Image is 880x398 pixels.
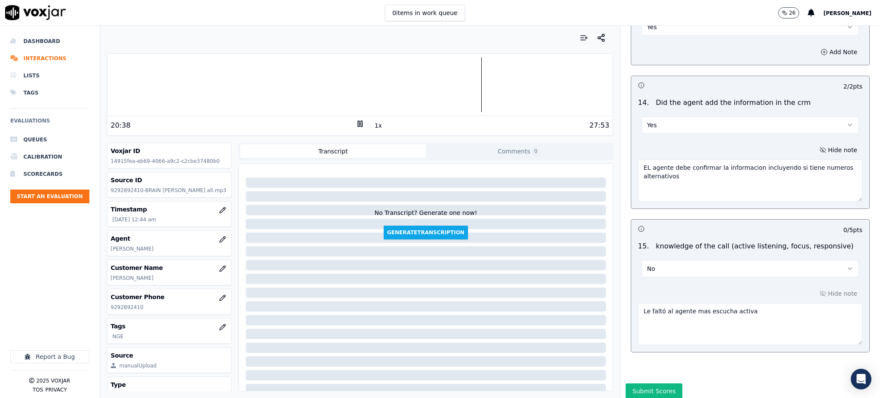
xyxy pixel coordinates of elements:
h3: Tags [111,322,228,331]
a: Interactions [10,50,89,67]
h3: Source ID [111,176,228,184]
h3: Voxjar ID [111,147,228,155]
span: [PERSON_NAME] [823,10,871,16]
h3: Customer Name [111,263,228,272]
button: TOS [33,386,43,393]
h6: Evaluations [10,116,89,131]
a: Tags [10,84,89,101]
p: 2 / 2 pts [843,82,862,91]
button: Add Note [816,46,862,58]
p: 14 . [635,98,652,108]
h3: Type [111,380,228,389]
button: Hide note [814,144,862,156]
p: [PERSON_NAME] [111,245,228,252]
span: Yes [647,121,657,129]
a: Calibration [10,148,89,165]
span: Yes [647,23,657,31]
div: No Transcript? Generate one now! [374,208,477,226]
button: 1x [373,119,384,132]
button: Comments [426,144,611,158]
h3: Source [111,351,228,360]
p: Did the agent add the information in the crm [656,98,810,108]
a: Lists [10,67,89,84]
button: Privacy [45,386,67,393]
p: 2025 Voxjar [36,377,70,384]
h3: Customer Phone [111,293,228,301]
span: 0 [532,147,540,155]
p: 14915fea-eb69-4066-a9c2-c2cbe37480b0 [111,158,228,165]
button: [PERSON_NAME] [823,8,880,18]
div: Open Intercom Messenger [851,369,871,389]
div: 27:53 [590,120,609,131]
p: 9292892410 [111,304,228,311]
button: Transcript [240,144,426,158]
h3: Timestamp [111,205,228,214]
p: 0 / 5 pts [843,226,862,234]
div: manualUpload [119,362,157,369]
button: 0items in work queue [385,5,465,21]
button: Start an Evaluation [10,190,89,203]
button: 26 [778,7,808,18]
p: 15 . [635,241,652,251]
button: 26 [778,7,799,18]
a: Dashboard [10,33,89,50]
button: Report a Bug [10,350,89,363]
div: 20:38 [111,120,131,131]
a: Queues [10,131,89,148]
p: 26 [789,9,795,16]
h3: Agent [111,234,228,243]
a: Scorecards [10,165,89,183]
span: No [647,264,655,273]
button: GenerateTranscription [384,226,468,239]
img: voxjar logo [5,5,66,20]
p: [DATE] 12:44 am [113,216,228,223]
p: [PERSON_NAME] [111,275,228,282]
p: knowledge of the call (active listening, focus, responsive) [656,241,853,251]
p: NGE [113,333,228,340]
p: 9292892410-BRAIN [PERSON_NAME] all.mp3 [111,187,228,194]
